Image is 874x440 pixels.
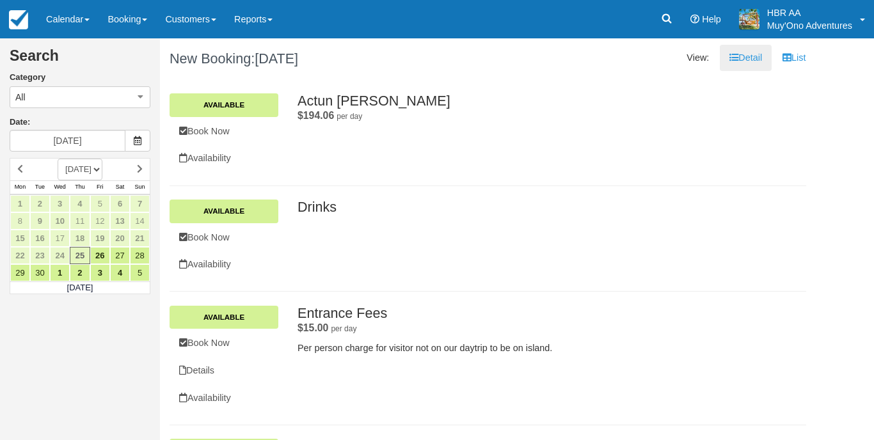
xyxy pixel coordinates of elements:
[10,230,30,247] a: 15
[30,264,50,281] a: 30
[110,264,130,281] a: 4
[9,10,28,29] img: checkfront-main-nav-mini-logo.png
[10,212,30,230] a: 8
[720,45,772,71] a: Detail
[110,195,130,212] a: 6
[10,180,30,194] th: Mon
[10,264,30,281] a: 29
[90,212,110,230] a: 12
[50,264,70,281] a: 1
[298,93,770,109] h2: Actun [PERSON_NAME]
[331,324,356,333] em: per day
[337,112,362,121] em: per day
[170,51,478,67] h1: New Booking:
[130,212,150,230] a: 14
[30,247,50,264] a: 23
[90,264,110,281] a: 3
[298,322,328,333] span: $15.00
[30,180,50,194] th: Tue
[739,9,759,29] img: A20
[50,230,70,247] a: 17
[90,230,110,247] a: 19
[110,247,130,264] a: 27
[15,91,26,104] span: All
[170,93,278,116] a: Available
[298,322,328,333] strong: Price: $15
[10,195,30,212] a: 1
[10,116,150,129] label: Date:
[690,15,699,24] i: Help
[10,86,150,108] button: All
[90,247,110,264] a: 26
[130,180,150,194] th: Sun
[170,357,278,384] a: Details
[170,118,278,145] a: Book Now
[50,247,70,264] a: 24
[170,200,278,223] a: Available
[170,330,278,356] a: Book Now
[30,212,50,230] a: 9
[767,19,852,32] p: Muy'Ono Adventures
[170,251,278,278] a: Availability
[70,230,90,247] a: 18
[70,180,90,194] th: Thu
[30,230,50,247] a: 16
[10,48,150,72] h2: Search
[298,342,770,355] p: Per person charge for visitor not on our daytrip to be on island.
[70,195,90,212] a: 4
[50,180,70,194] th: Wed
[170,306,278,329] a: Available
[702,14,721,24] span: Help
[170,385,278,411] a: Availability
[10,281,150,294] td: [DATE]
[50,212,70,230] a: 10
[130,195,150,212] a: 7
[110,212,130,230] a: 13
[298,306,770,321] h2: Entrance Fees
[70,264,90,281] a: 2
[298,110,334,121] span: $194.06
[70,247,90,264] a: 25
[170,224,278,251] a: Book Now
[110,180,130,194] th: Sat
[130,264,150,281] a: 5
[10,247,30,264] a: 22
[255,51,298,67] span: [DATE]
[767,6,852,19] p: HBR AA
[90,195,110,212] a: 5
[773,45,815,71] a: List
[170,145,278,171] a: Availability
[298,110,334,121] strong: Price: $194.06
[110,230,130,247] a: 20
[130,247,150,264] a: 28
[50,195,70,212] a: 3
[10,72,150,84] label: Category
[90,180,110,194] th: Fri
[70,212,90,230] a: 11
[130,230,150,247] a: 21
[298,200,770,215] h2: Drinks
[677,45,719,71] li: View:
[30,195,50,212] a: 2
